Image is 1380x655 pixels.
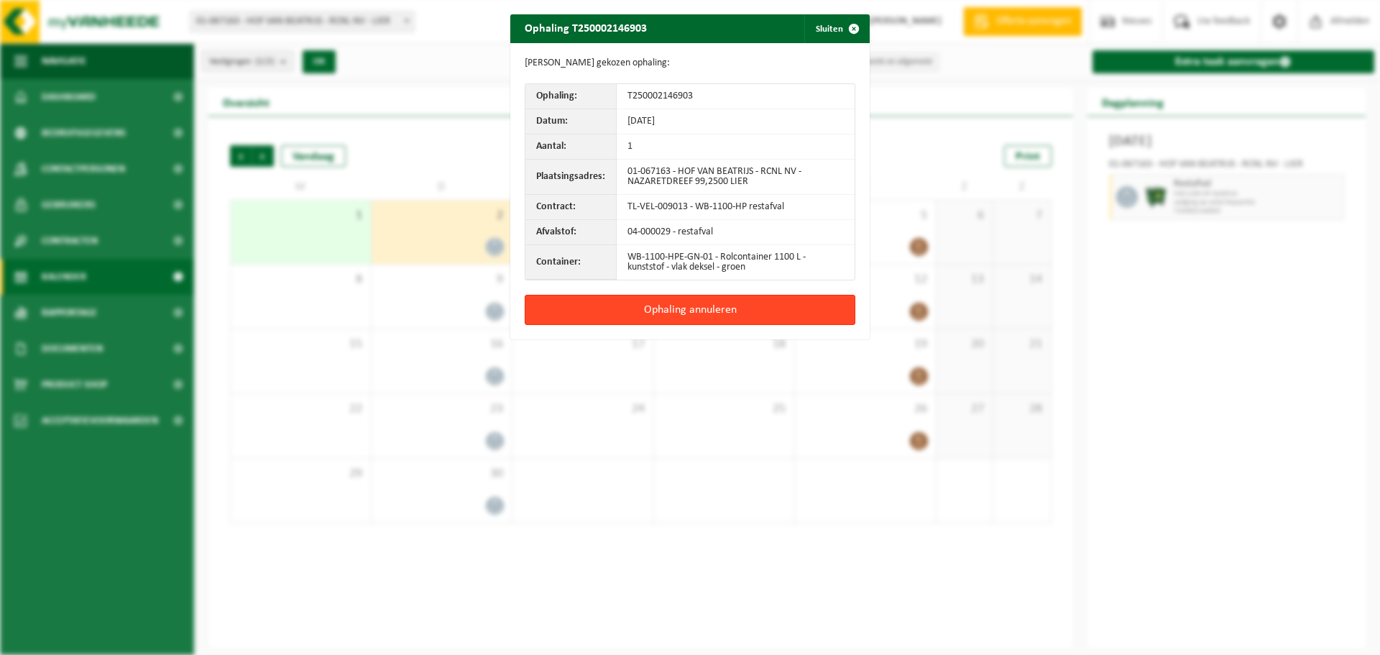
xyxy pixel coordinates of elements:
th: Ophaling: [525,84,617,109]
th: Contract: [525,195,617,220]
button: Sluiten [804,14,868,43]
th: Aantal: [525,134,617,160]
h2: Ophaling T250002146903 [510,14,661,42]
p: [PERSON_NAME] gekozen ophaling: [525,58,855,69]
td: 01-067163 - HOF VAN BEATRIJS - RCNL NV - NAZARETDREEF 99,2500 LIER [617,160,855,195]
td: 04-000029 - restafval [617,220,855,245]
th: Container: [525,245,617,280]
th: Datum: [525,109,617,134]
td: [DATE] [617,109,855,134]
td: TL-VEL-009013 - WB-1100-HP restafval [617,195,855,220]
button: Ophaling annuleren [525,295,855,325]
th: Afvalstof: [525,220,617,245]
td: 1 [617,134,855,160]
th: Plaatsingsadres: [525,160,617,195]
td: WB-1100-HPE-GN-01 - Rolcontainer 1100 L - kunststof - vlak deksel - groen [617,245,855,280]
td: T250002146903 [617,84,855,109]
